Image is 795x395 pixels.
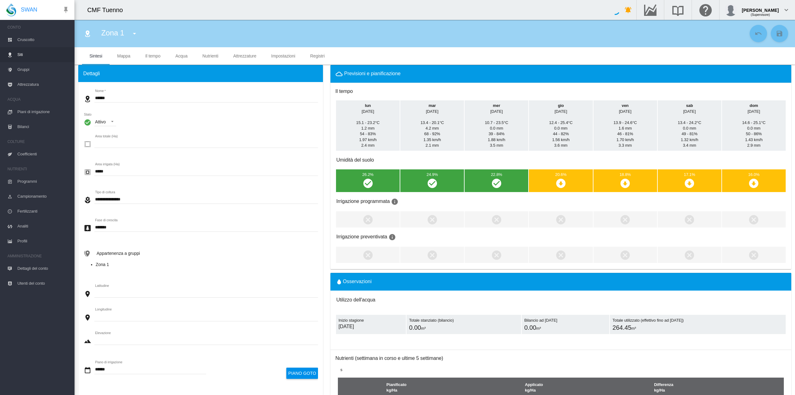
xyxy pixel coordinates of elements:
[335,278,371,286] button: icon-waterOsservazioni
[552,137,570,142] span: Velocità del vento
[427,249,438,260] md-icon: martedì - No
[336,198,785,205] h3: Irrigazione programmata
[620,177,631,189] i: venerdì Basso
[625,6,632,14] md-icon: icon-bell-ring
[84,314,91,321] md-icon: icon-map-marker
[686,103,693,108] b: sab
[681,137,698,142] span: Velocità del vento
[390,199,398,204] span: Giorni di irrigazione
[335,278,343,286] md-icon: icon-water
[7,137,70,147] span: COLTURE
[751,13,770,16] span: (Supervisore)
[682,131,697,136] span: Umidità
[391,198,398,205] md-icon: icon-information
[362,172,373,177] span: lunedì - 26.2%
[683,126,696,131] span: Precipitazioni
[17,189,70,204] span: Campionamento
[529,169,593,192] td: giovedì - 20.6% giovedì Basso
[555,103,567,113] span: giovedì
[722,211,786,227] td: ​
[747,103,760,113] span: domenica
[7,22,70,32] span: CONTO
[427,177,438,189] i: martedì - In linea con l'obiettivo
[6,3,16,16] img: SWAN-Landscape-Logo-Colour-drop.png
[7,164,70,174] span: NUTRIENTI
[362,214,374,225] md-icon: lunedì - No
[84,338,91,345] md-icon: icon-terrain
[678,120,701,125] span: Temperatura
[83,70,100,77] span: Dettagli
[465,211,528,227] td: ​
[619,143,632,148] span: ETo
[529,247,593,263] td: ​
[742,5,779,11] div: [PERSON_NAME]
[359,137,376,142] span: Velocità del vento
[84,367,91,374] md-icon: icon-calendar-blank
[748,249,759,260] md-icon: domenica - No
[522,315,609,334] td: Bilancio ad [DATE] m³
[490,143,503,148] span: ETo
[490,103,503,113] span: mercoledì
[84,140,91,148] md-icon: icon-select
[722,169,786,192] td: domenica - 16.0% domenica Basso
[97,251,140,256] span: Appartenenza a gruppi
[336,315,406,334] td: Inizio stagione
[128,27,141,40] button: icon-menu-down
[465,169,528,192] td: mercoledì - 22.8% mercoledì - In linea con l'obiettivo
[17,62,70,77] span: Gruppi
[84,196,91,204] md-icon: icon-flower
[17,32,70,47] span: Cruscotto
[335,70,343,78] md-icon: icon-weather-cloudy
[555,172,566,177] span: giovedì - 20.6%
[360,131,376,136] span: Umidità
[202,53,218,58] span: Nutrienti
[783,6,790,14] md-icon: icon-chevron-down
[84,290,91,298] md-icon: icon-map-marker
[619,126,632,131] span: Precipitazioni
[610,315,786,334] td: Totale utilizzato (effettivo fino ad [DATE]) m³
[748,214,759,225] md-icon: domenica - No
[17,47,70,62] span: Siti
[619,103,631,113] span: venerdì
[555,177,566,189] i: giovedì Basso
[21,6,37,14] span: SWAN
[593,247,657,263] td: ​
[555,249,566,260] md-icon: giovedì - No
[84,224,91,232] md-icon: icon-pine-tree-box
[613,120,637,125] span: Temperatura
[387,234,396,240] span: Giorni di irrigazione
[131,30,138,37] md-icon: icon-menu-down
[465,100,528,151] td: mercoledì Temperatura Precipitazioni Umidità Velocità del vento ETo
[684,177,695,189] i: sabato Basso
[96,262,318,268] li: Zona 1
[336,157,374,163] h3: Clicca per andare all'irrigazione
[335,355,791,362] h3: Nutrienti (settimana in corso e ultime 5 settimane)
[336,247,400,263] td: ​
[407,315,521,334] td: Totale stanziato (bilancio) m³
[750,25,767,42] button: Annullamento delle modifiche
[465,247,528,263] td: ​
[95,119,106,124] div: Attivo
[725,4,737,16] img: profile.jpg
[622,103,629,108] b: ven
[750,103,758,108] b: dom
[658,169,721,192] td: sabato - 17.1% sabato Basso
[490,126,503,131] span: Precipitazioni
[400,169,464,192] td: martedì - 24.9% martedì - In linea con l'obiettivo
[409,324,421,331] span: 0.00
[62,6,70,14] md-icon: icon-pin
[593,169,657,192] td: venerdì - 18.8% venerdì Basso
[683,103,696,113] span: sabato
[493,103,500,108] b: mer
[554,126,568,131] span: Precipitazioni
[529,100,593,151] td: giovedì Temperatura Precipitazioni Umidità Velocità del vento ETo
[101,29,124,37] span: Zona 1
[612,324,631,331] span: 264.45
[491,249,502,260] md-icon: mercoledì - No
[529,211,593,227] td: ​
[683,143,696,148] span: ETo
[17,204,70,219] span: Fertilizzanti
[746,131,762,136] span: Umidità
[336,233,785,241] h3: Irrigazione preventivata
[722,247,786,263] td: ​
